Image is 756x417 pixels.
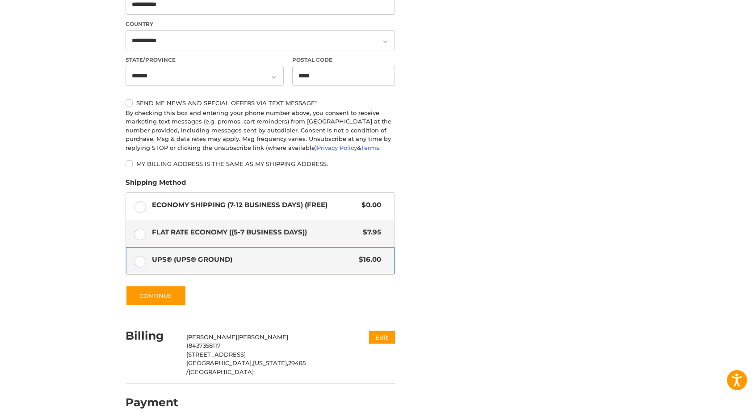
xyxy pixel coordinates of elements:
[189,368,254,375] span: [GEOGRAPHIC_DATA]
[355,255,382,265] span: $16.00
[126,160,395,167] label: My billing address is the same as my shipping address.
[126,109,395,153] div: By checking this box and entering your phone number above, you consent to receive marketing text ...
[253,359,288,366] span: [US_STATE],
[186,351,246,358] span: [STREET_ADDRESS]
[237,333,288,340] span: [PERSON_NAME]
[682,393,756,417] iframe: Google Customer Reviews
[126,20,395,28] label: Country
[186,342,221,349] span: 18437358117
[292,56,395,64] label: Postal Code
[126,99,395,106] label: Send me news and special offers via text message*
[361,144,379,151] a: Terms
[152,255,355,265] span: UPS® (UPS® Ground)
[186,359,253,366] span: [GEOGRAPHIC_DATA],
[369,331,395,344] button: Edit
[357,200,382,210] span: $0.00
[317,144,357,151] a: Privacy Policy
[126,56,284,64] label: State/Province
[359,227,382,238] span: $7.95
[152,200,357,210] span: Economy Shipping (7-12 Business Days) (Free)
[186,359,306,375] span: 29485 /
[126,178,186,192] legend: Shipping Method
[126,396,178,409] h2: Payment
[126,329,178,343] h2: Billing
[186,333,237,340] span: [PERSON_NAME]
[152,227,359,238] span: Flat Rate Economy ((5-7 Business Days))
[126,285,186,306] button: Continue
